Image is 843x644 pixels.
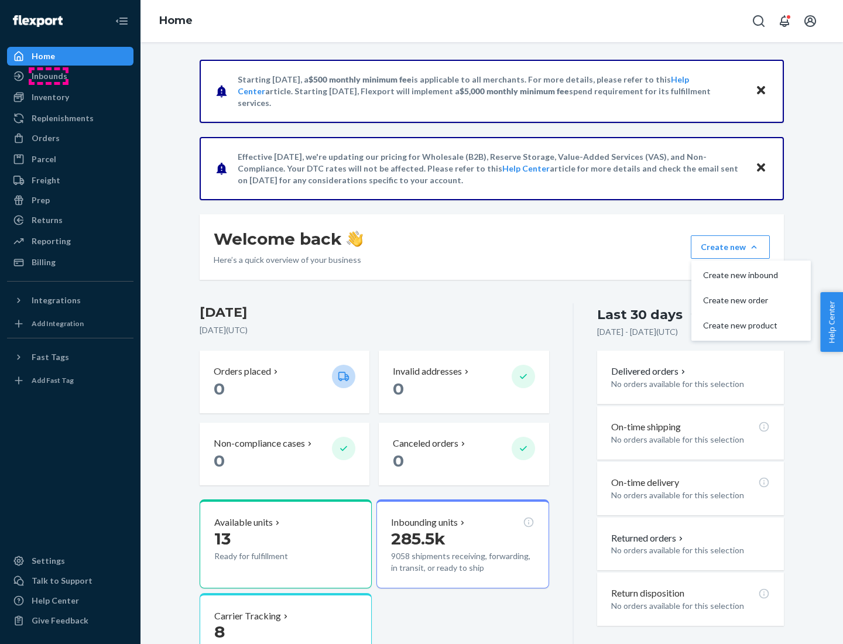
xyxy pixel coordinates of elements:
[32,112,94,124] div: Replenishments
[7,348,133,366] button: Fast Tags
[747,9,770,33] button: Open Search Box
[214,437,305,450] p: Non-compliance cases
[7,232,133,251] a: Reporting
[611,434,770,446] p: No orders available for this selection
[214,529,231,549] span: 13
[200,351,369,413] button: Orders placed 0
[393,365,462,378] p: Invalid addresses
[32,595,79,607] div: Help Center
[611,489,770,501] p: No orders available for this selection
[32,70,67,82] div: Inbounds
[214,379,225,399] span: 0
[200,303,549,322] h3: [DATE]
[393,451,404,471] span: 0
[214,451,225,471] span: 0
[7,571,133,590] a: Talk to Support
[379,423,549,485] button: Canceled orders 0
[597,326,678,338] p: [DATE] - [DATE] ( UTC )
[32,575,92,587] div: Talk to Support
[799,9,822,33] button: Open account menu
[110,9,133,33] button: Close Navigation
[7,611,133,630] button: Give Feedback
[611,378,770,390] p: No orders available for this selection
[347,231,363,247] img: hand-wave emoji
[7,253,133,272] a: Billing
[32,174,60,186] div: Freight
[7,371,133,390] a: Add Fast Tag
[7,67,133,85] a: Inbounds
[694,288,808,313] button: Create new order
[309,74,412,84] span: $500 monthly minimum fee
[32,615,88,626] div: Give Feedback
[32,256,56,268] div: Billing
[7,171,133,190] a: Freight
[694,313,808,338] button: Create new product
[391,529,446,549] span: 285.5k
[214,228,363,249] h1: Welcome back
[611,476,679,489] p: On-time delivery
[7,47,133,66] a: Home
[611,544,770,556] p: No orders available for this selection
[7,551,133,570] a: Settings
[703,321,778,330] span: Create new product
[376,499,549,588] button: Inbounding units285.5k9058 shipments receiving, forwarding, in transit, or ready to ship
[32,132,60,144] div: Orders
[32,555,65,567] div: Settings
[502,163,550,173] a: Help Center
[214,254,363,266] p: Here’s a quick overview of your business
[238,74,744,109] p: Starting [DATE], a is applicable to all merchants. For more details, please refer to this article...
[159,14,193,27] a: Home
[13,15,63,27] img: Flexport logo
[214,550,323,562] p: Ready for fulfillment
[460,86,569,96] span: $5,000 monthly minimum fee
[7,150,133,169] a: Parcel
[32,318,84,328] div: Add Integration
[611,600,770,612] p: No orders available for this selection
[597,306,683,324] div: Last 30 days
[379,351,549,413] button: Invalid addresses 0
[694,263,808,288] button: Create new inbound
[391,516,458,529] p: Inbounding units
[7,314,133,333] a: Add Integration
[611,587,684,600] p: Return disposition
[150,4,202,38] ol: breadcrumbs
[32,235,71,247] div: Reporting
[32,294,81,306] div: Integrations
[214,609,281,623] p: Carrier Tracking
[7,291,133,310] button: Integrations
[703,271,778,279] span: Create new inbound
[32,153,56,165] div: Parcel
[753,83,769,100] button: Close
[214,365,271,378] p: Orders placed
[7,211,133,229] a: Returns
[7,591,133,610] a: Help Center
[214,516,273,529] p: Available units
[393,379,404,399] span: 0
[391,550,534,574] p: 9058 shipments receiving, forwarding, in transit, or ready to ship
[7,109,133,128] a: Replenishments
[32,375,74,385] div: Add Fast Tag
[32,351,69,363] div: Fast Tags
[32,91,69,103] div: Inventory
[200,499,372,588] button: Available units13Ready for fulfillment
[238,151,744,186] p: Effective [DATE], we're updating our pricing for Wholesale (B2B), Reserve Storage, Value-Added Se...
[611,365,688,378] button: Delivered orders
[820,292,843,352] button: Help Center
[691,235,770,259] button: Create newCreate new inboundCreate new orderCreate new product
[200,423,369,485] button: Non-compliance cases 0
[7,191,133,210] a: Prep
[703,296,778,304] span: Create new order
[32,50,55,62] div: Home
[611,532,686,545] button: Returned orders
[214,622,225,642] span: 8
[7,129,133,148] a: Orders
[7,88,133,107] a: Inventory
[200,324,549,336] p: [DATE] ( UTC )
[753,160,769,177] button: Close
[393,437,458,450] p: Canceled orders
[611,420,681,434] p: On-time shipping
[773,9,796,33] button: Open notifications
